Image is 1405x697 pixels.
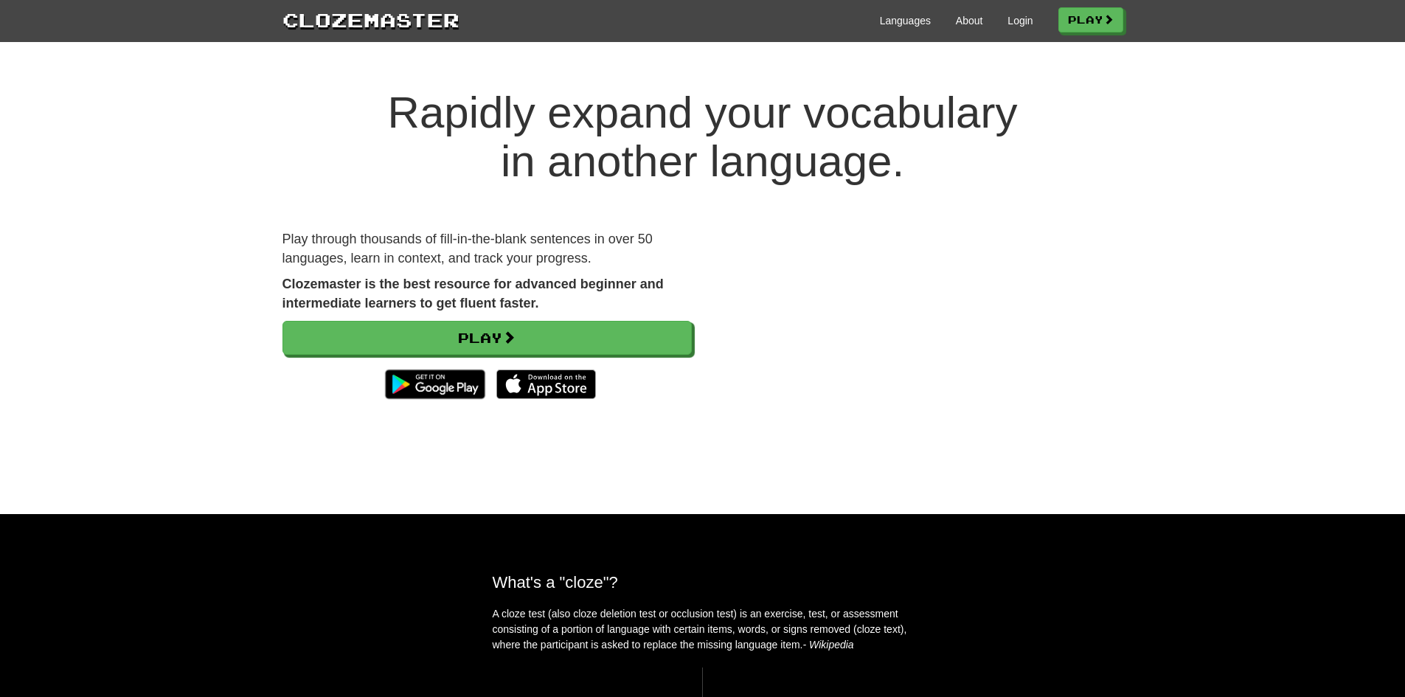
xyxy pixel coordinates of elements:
[956,13,983,28] a: About
[880,13,931,28] a: Languages
[803,639,854,651] em: - Wikipedia
[378,362,492,406] img: Get it on Google Play
[282,230,692,268] p: Play through thousands of fill-in-the-blank sentences in over 50 languages, learn in context, and...
[1007,13,1033,28] a: Login
[496,370,596,399] img: Download_on_the_App_Store_Badge_US-UK_135x40-25178aeef6eb6b83b96f5f2d004eda3bffbb37122de64afbaef7...
[282,321,692,355] a: Play
[1058,7,1123,32] a: Play
[493,606,913,653] p: A cloze test (also cloze deletion test or occlusion test) is an exercise, test, or assessment con...
[282,6,459,33] a: Clozemaster
[493,573,913,592] h2: What's a "cloze"?
[282,277,664,311] strong: Clozemaster is the best resource for advanced beginner and intermediate learners to get fluent fa...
